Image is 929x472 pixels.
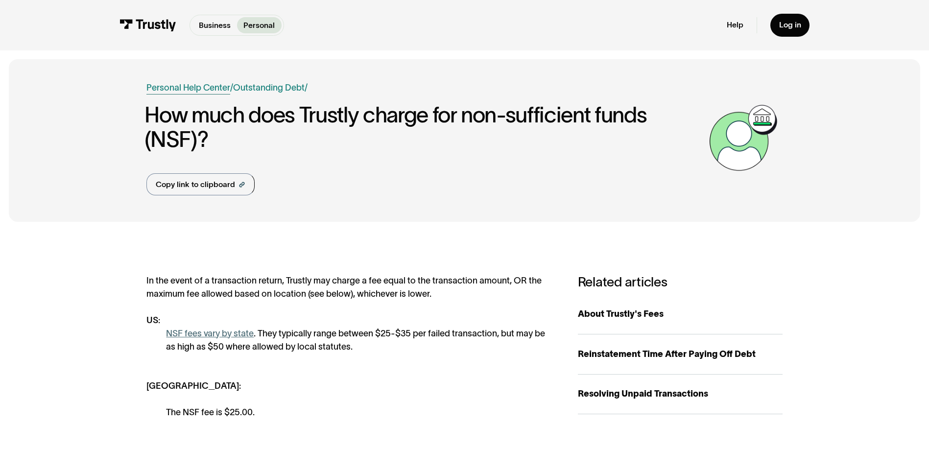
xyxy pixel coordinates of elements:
h3: Related articles [578,274,783,290]
a: Help [727,20,743,30]
div: Log in [779,20,801,30]
a: Resolving Unpaid Transactions [578,375,783,415]
div: / [305,81,308,94]
a: About Trustly's Fees [578,294,783,334]
a: Log in [770,14,810,37]
a: NSF fees vary by state [166,329,254,338]
p: Business [199,20,231,31]
strong: [GEOGRAPHIC_DATA] [146,381,239,391]
div: / [230,81,233,94]
h1: How much does Trustly charge for non-sufficient funds (NSF)? [144,103,704,151]
a: Outstanding Debt [233,83,305,93]
div: Copy link to clipboard [156,179,235,190]
div: In the event of a transaction return, Trustly may charge a fee equal to the transaction amount, O... [146,274,556,419]
a: Personal Help Center [146,81,230,94]
div: The NSF fee is $25.00. [166,406,556,419]
p: Personal [243,20,275,31]
img: Trustly Logo [119,19,176,31]
div: . They typically range between $25-$35 per failed transaction, but may be as high as $50 where al... [166,327,556,354]
a: Reinstatement Time After Paying Off Debt [578,334,783,375]
div: Resolving Unpaid Transactions [578,387,783,401]
a: Copy link to clipboard [146,173,254,196]
a: Business [192,17,237,33]
div: About Trustly's Fees [578,307,783,321]
strong: US [146,315,158,325]
div: Reinstatement Time After Paying Off Debt [578,348,783,361]
a: Personal [237,17,282,33]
